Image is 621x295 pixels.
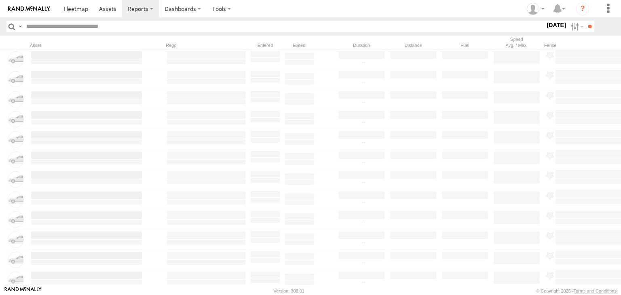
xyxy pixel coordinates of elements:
[274,289,304,293] div: Version: 308.01
[536,289,617,293] div: © Copyright 2025 -
[17,21,23,32] label: Search Query
[337,42,386,48] div: Duration
[441,42,489,48] div: Fuel
[8,6,50,12] img: rand-logo.svg
[250,42,281,48] div: Entered
[166,42,247,48] div: Rego
[568,21,585,32] label: Search Filter Options
[576,2,589,15] i: ?
[574,289,617,293] a: Terms and Conditions
[4,287,42,295] a: Visit our Website
[30,42,143,48] div: Asset
[389,42,437,48] div: Distance
[524,3,547,15] div: Zulema McIntosch
[545,21,568,29] label: [DATE]
[284,42,315,48] div: Exited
